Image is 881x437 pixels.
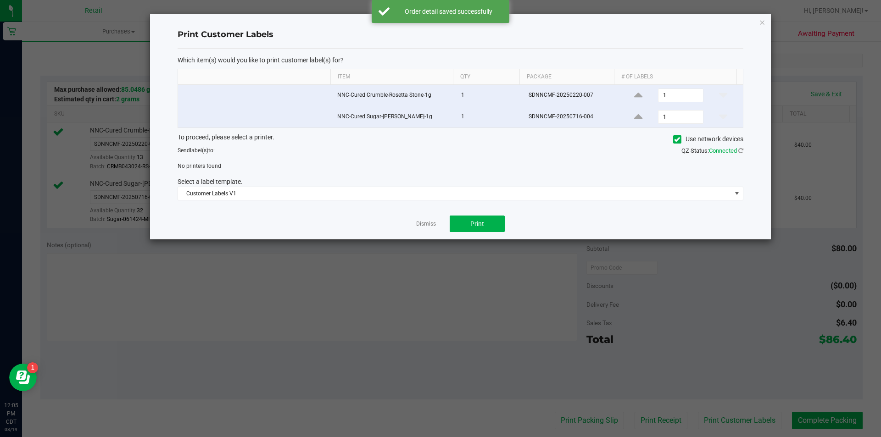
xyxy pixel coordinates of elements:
th: Item [330,69,453,85]
span: QZ Status: [681,147,743,154]
h4: Print Customer Labels [178,29,743,41]
td: SDNNCMF-20250716-004 [523,106,619,127]
div: To proceed, please select a printer. [171,133,750,146]
div: Select a label template. [171,177,750,187]
span: Print [470,220,484,227]
td: NNC-Cured Sugar-[PERSON_NAME]-1g [332,106,456,127]
td: 1 [456,106,523,127]
th: Package [519,69,614,85]
td: 1 [456,85,523,106]
iframe: Resource center [9,364,37,391]
label: Use network devices [673,134,743,144]
span: No printers found [178,163,221,169]
span: label(s) [190,147,208,154]
p: Which item(s) would you like to print customer label(s) for? [178,56,743,64]
th: Qty [453,69,519,85]
th: # of labels [614,69,736,85]
span: Send to: [178,147,215,154]
iframe: Resource center unread badge [27,362,38,373]
td: SDNNCMF-20250220-007 [523,85,619,106]
div: Order detail saved successfully [395,7,502,16]
td: NNC-Cured Crumble-Rosetta Stone-1g [332,85,456,106]
a: Dismiss [416,220,436,228]
span: Customer Labels V1 [178,187,731,200]
button: Print [450,216,505,232]
span: Connected [709,147,737,154]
